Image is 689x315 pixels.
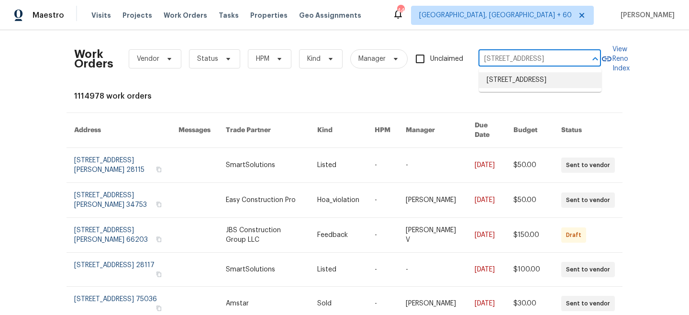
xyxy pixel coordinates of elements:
[155,235,163,244] button: Copy Address
[155,165,163,174] button: Copy Address
[155,200,163,209] button: Copy Address
[91,11,111,20] span: Visits
[367,253,398,287] td: -
[398,183,467,218] td: [PERSON_NAME]
[398,218,467,253] td: [PERSON_NAME] V
[506,113,554,148] th: Budget
[310,218,367,253] td: Feedback
[218,113,310,148] th: Trade Partner
[171,113,218,148] th: Messages
[479,72,601,88] li: [STREET_ADDRESS]
[617,11,675,20] span: [PERSON_NAME]
[122,11,152,20] span: Projects
[218,218,310,253] td: JBS Construction Group LLC
[218,183,310,218] td: Easy Construction Pro
[218,148,310,183] td: SmartSolutions
[310,183,367,218] td: Hoa_violation
[310,113,367,148] th: Kind
[307,54,321,64] span: Kind
[310,253,367,287] td: Listed
[310,148,367,183] td: Listed
[164,11,207,20] span: Work Orders
[589,52,602,66] button: Close
[33,11,64,20] span: Maestro
[467,113,506,148] th: Due Date
[601,45,630,73] a: View Reno Index
[478,52,574,67] input: Enter in an address
[137,54,159,64] span: Vendor
[554,113,622,148] th: Status
[155,304,163,313] button: Copy Address
[218,253,310,287] td: SmartSolutions
[367,183,398,218] td: -
[398,253,467,287] td: -
[250,11,288,20] span: Properties
[74,91,615,101] div: 1114978 work orders
[430,54,463,64] span: Unclaimed
[397,6,404,15] div: 447
[219,12,239,19] span: Tasks
[67,113,171,148] th: Address
[299,11,361,20] span: Geo Assignments
[398,113,467,148] th: Manager
[197,54,218,64] span: Status
[367,113,398,148] th: HPM
[419,11,572,20] span: [GEOGRAPHIC_DATA], [GEOGRAPHIC_DATA] + 60
[74,49,113,68] h2: Work Orders
[367,148,398,183] td: -
[398,148,467,183] td: -
[358,54,386,64] span: Manager
[367,218,398,253] td: -
[256,54,269,64] span: HPM
[155,270,163,279] button: Copy Address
